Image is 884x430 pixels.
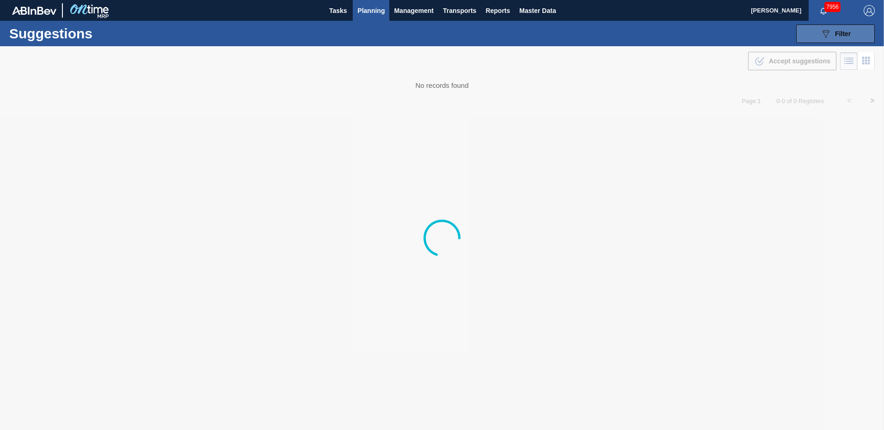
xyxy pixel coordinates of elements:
span: Management [394,5,434,16]
span: Reports [485,5,510,16]
img: TNhmsLtSVTkK8tSr43FrP2fwEKptu5GPRR3wAAAABJRU5ErkJggg== [12,6,56,15]
span: Tasks [328,5,348,16]
img: Logout [864,5,875,16]
span: Filter [835,30,851,37]
span: Transports [443,5,476,16]
span: Master Data [519,5,556,16]
h1: Suggestions [9,28,173,39]
span: Planning [357,5,385,16]
button: Filter [796,25,875,43]
span: 7956 [824,2,841,12]
button: Notifications [809,4,838,17]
